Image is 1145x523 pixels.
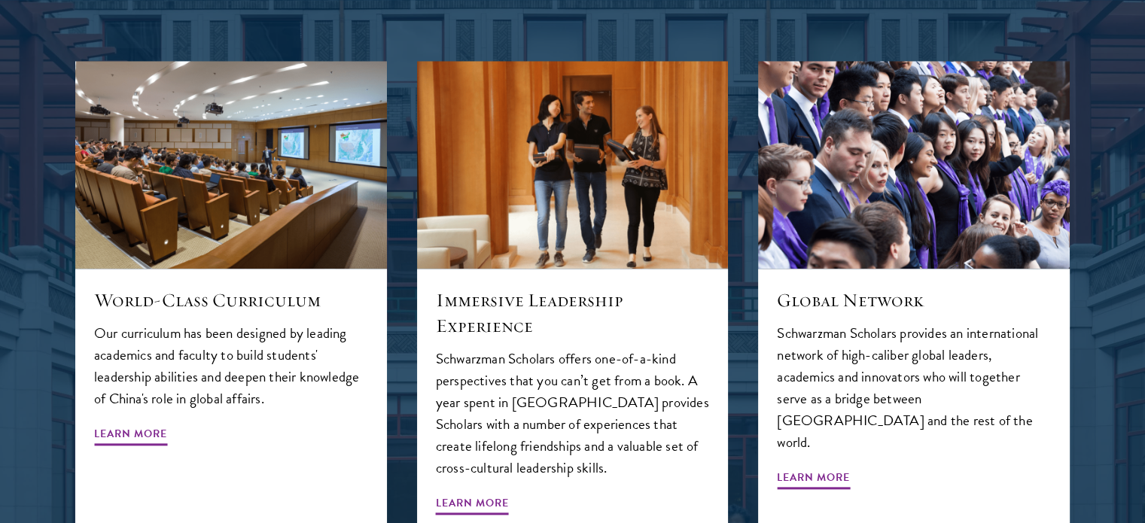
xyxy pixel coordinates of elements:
h5: World-Class Curriculum [94,287,368,313]
p: Schwarzman Scholars offers one-of-a-kind perspectives that you can’t get from a book. A year spen... [436,348,710,479]
span: Learn More [436,494,509,517]
span: Learn More [777,468,850,491]
p: Schwarzman Scholars provides an international network of high-caliber global leaders, academics a... [777,322,1051,453]
h5: Global Network [777,287,1051,313]
p: Our curriculum has been designed by leading academics and faculty to build students' leadership a... [94,322,368,409]
span: Learn More [94,424,167,448]
h5: Immersive Leadership Experience [436,287,710,339]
